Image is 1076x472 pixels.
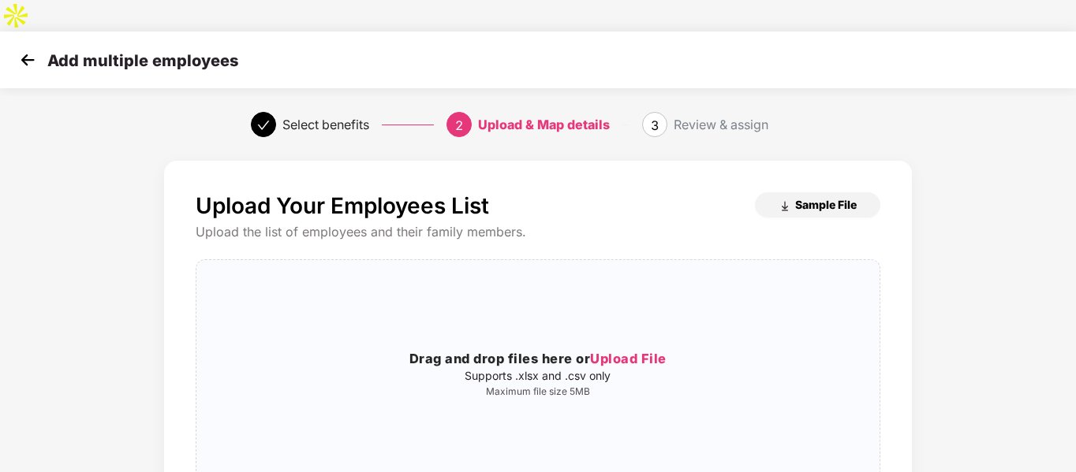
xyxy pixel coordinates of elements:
[455,117,463,133] span: 2
[196,349,879,370] h3: Drag and drop files here or
[282,112,369,137] div: Select benefits
[755,192,880,217] button: Sample File
[779,200,791,213] img: download_icon
[196,192,489,219] p: Upload Your Employees List
[257,119,270,132] span: check
[795,197,857,212] span: Sample File
[16,48,39,72] img: svg+xml;base64,PHN2ZyB4bWxucz0iaHR0cDovL3d3dy53My5vcmcvMjAwMC9zdmciIHdpZHRoPSIzMCIgaGVpZ2h0PSIzMC...
[590,351,667,366] span: Upload File
[196,385,879,398] p: Maximum file size 5MB
[47,51,238,70] p: Add multiple employees
[196,370,879,382] p: Supports .xlsx and .csv only
[478,112,610,137] div: Upload & Map details
[674,112,768,137] div: Review & assign
[651,117,659,133] span: 3
[196,224,880,240] div: Upload the list of employees and their family members.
